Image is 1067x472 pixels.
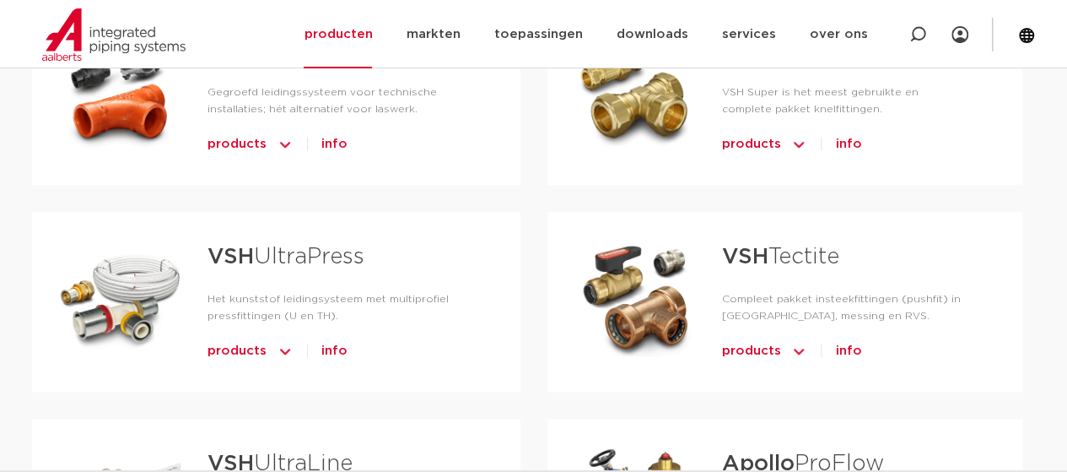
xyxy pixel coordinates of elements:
[835,338,861,365] a: info
[721,246,838,268] a: VSHTectite
[835,131,861,158] a: info
[207,84,466,117] p: Gegroefd leidingssysteem voor technische installaties; hét alternatief voor laswerk.
[207,290,466,324] p: Het kunststof leidingsysteem met multiprofiel pressfittingen (U en TH).
[207,338,267,365] span: products
[321,131,348,158] a: info
[277,338,294,365] img: icon-chevron-up-1.svg
[207,131,267,158] span: products
[207,246,364,268] a: VSHUltraPress
[721,246,768,268] strong: VSH
[321,338,348,365] a: info
[277,131,294,158] img: icon-chevron-up-1.svg
[721,84,967,117] p: VSH Super is het meest gebruikte en complete pakket knelfittingen.
[790,131,807,158] img: icon-chevron-up-1.svg
[207,246,254,268] strong: VSH
[721,290,967,324] p: Compleet pakket insteekfittingen (pushfit) in [GEOGRAPHIC_DATA], messing en RVS.
[721,338,780,365] span: products
[721,131,780,158] span: products
[790,338,807,365] img: icon-chevron-up-1.svg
